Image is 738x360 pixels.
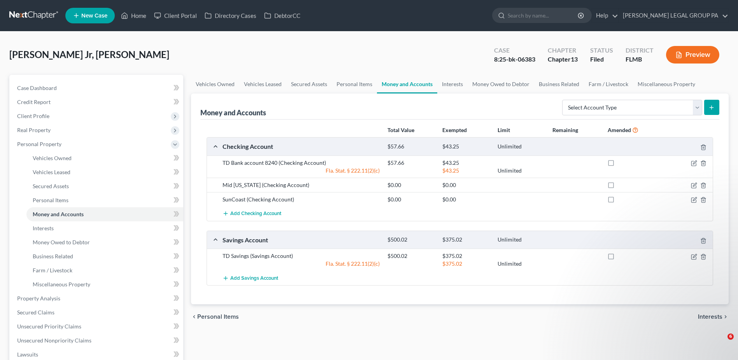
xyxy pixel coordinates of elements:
div: Chapter [548,55,578,64]
a: Personal Items [26,193,183,207]
a: Vehicles Leased [26,165,183,179]
div: $0.00 [384,196,438,203]
button: Add Checking Account [223,206,281,221]
button: Add Savings Account [223,271,278,285]
div: Status [590,46,613,55]
span: Add Checking Account [230,211,281,217]
a: Secured Assets [26,179,183,193]
div: Savings Account [219,236,384,244]
a: Business Related [534,75,584,94]
a: DebtorCC [260,9,304,23]
span: Money and Accounts [33,211,84,217]
input: Search by name... [508,8,579,23]
a: Miscellaneous Property [633,75,700,94]
span: Unsecured Nonpriority Claims [17,337,91,344]
a: Vehicles Owned [191,75,239,94]
span: Property Analysis [17,295,60,302]
div: Unlimited [494,143,549,150]
span: Personal Property [17,141,61,147]
a: Directory Cases [201,9,260,23]
span: Miscellaneous Property [33,281,90,288]
div: $0.00 [438,196,493,203]
strong: Remaining [552,127,578,133]
span: Add Savings Account [230,275,278,281]
strong: Amended [608,127,631,133]
a: Unsecured Priority Claims [11,319,183,334]
a: Vehicles Leased [239,75,286,94]
div: FLMB [626,55,654,64]
div: Checking Account [219,142,384,150]
a: Help [592,9,618,23]
a: Money and Accounts [377,75,437,94]
div: 8:25-bk-06383 [494,55,535,64]
div: $375.02 [438,236,493,244]
button: chevron_left Personal Items [191,314,239,320]
span: Vehicles Owned [33,155,72,161]
div: $43.25 [438,159,493,167]
a: Farm / Livestock [26,263,183,277]
span: Case Dashboard [17,85,57,91]
div: Unlimited [494,260,549,268]
div: $500.02 [384,252,438,260]
div: Case [494,46,535,55]
a: Personal Items [332,75,377,94]
div: $375.02 [438,252,493,260]
strong: Limit [498,127,510,133]
div: $500.02 [384,236,438,244]
div: Unlimited [494,167,549,175]
span: Credit Report [17,99,51,105]
span: Business Related [33,253,73,259]
div: $43.25 [438,143,493,150]
div: TD Bank account 8240 (Checking Account) [219,159,384,167]
div: $57.66 [384,159,438,167]
a: Property Analysis [11,291,183,305]
div: Unlimited [494,236,549,244]
button: Preview [666,46,719,64]
span: Personal Items [197,314,239,320]
span: Secured Assets [33,183,69,189]
div: Fla. Stat. § 222.11(2)(c) [219,167,384,175]
a: Money and Accounts [26,207,183,221]
a: Business Related [26,249,183,263]
a: Credit Report [11,95,183,109]
a: Money Owed to Debtor [26,235,183,249]
span: Money Owed to Debtor [33,239,90,245]
span: Personal Items [33,197,68,203]
span: 6 [727,334,734,340]
a: [PERSON_NAME] LEGAL GROUP PA [619,9,728,23]
strong: Total Value [387,127,414,133]
a: Miscellaneous Property [26,277,183,291]
span: Secured Claims [17,309,54,316]
a: Case Dashboard [11,81,183,95]
a: Interests [26,221,183,235]
div: $0.00 [438,181,493,189]
a: Unsecured Nonpriority Claims [11,334,183,348]
i: chevron_left [191,314,197,320]
div: $57.66 [384,143,438,150]
span: Farm / Livestock [33,267,72,274]
span: Unsecured Priority Claims [17,323,81,330]
div: Mid [US_STATE] (Checking Account) [219,181,384,189]
div: District [626,46,654,55]
a: Vehicles Owned [26,151,183,165]
span: Real Property [17,127,51,133]
strong: Exempted [442,127,467,133]
a: Secured Assets [286,75,332,94]
div: Chapter [548,46,578,55]
div: Filed [590,55,613,64]
span: [PERSON_NAME] Jr, [PERSON_NAME] [9,49,169,60]
div: $43.25 [438,167,493,175]
span: 13 [571,55,578,63]
span: New Case [81,13,107,19]
div: Money and Accounts [200,108,266,117]
span: Lawsuits [17,351,38,358]
div: SunCoast (Checking Account) [219,196,384,203]
span: Vehicles Leased [33,169,70,175]
span: Interests [33,225,54,231]
iframe: Intercom live chat [712,334,730,352]
a: Client Portal [150,9,201,23]
a: Secured Claims [11,305,183,319]
a: Farm / Livestock [584,75,633,94]
div: $0.00 [384,181,438,189]
a: Interests [437,75,468,94]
